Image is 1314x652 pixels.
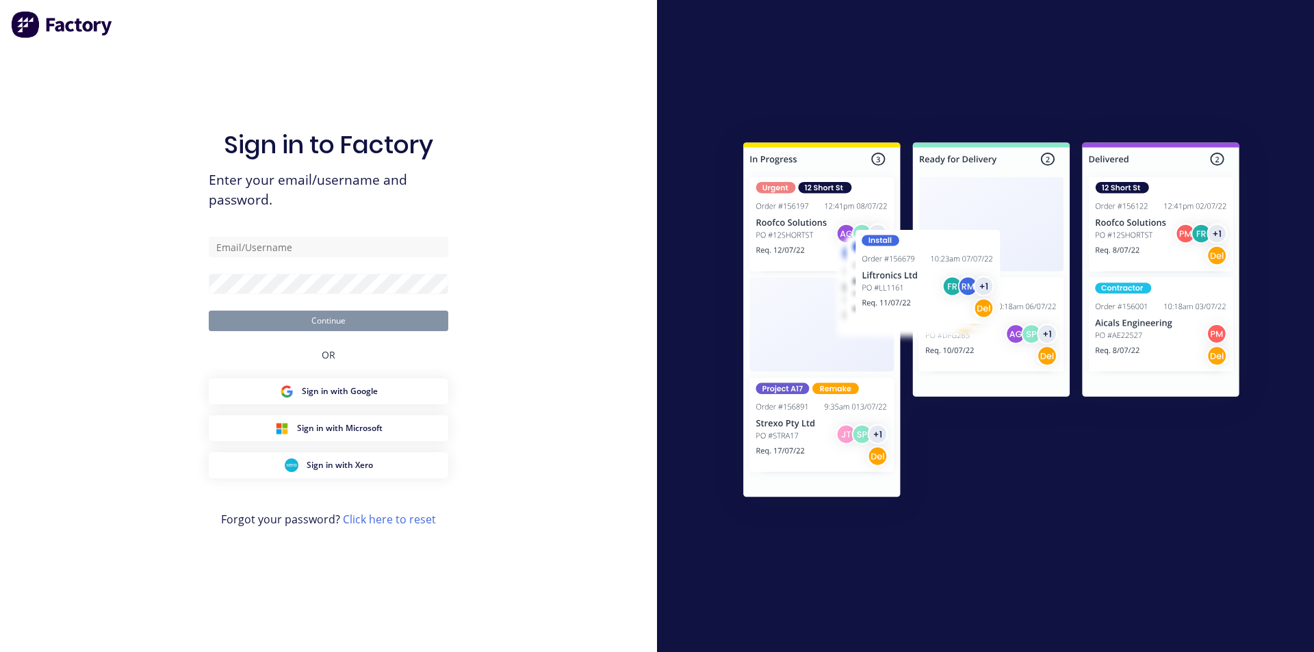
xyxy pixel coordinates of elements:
img: Microsoft Sign in [275,421,289,435]
img: Google Sign in [280,384,294,398]
input: Email/Username [209,237,448,257]
span: Enter your email/username and password. [209,170,448,210]
span: Sign in with Xero [307,459,373,471]
span: Sign in with Microsoft [297,422,383,434]
button: Microsoft Sign inSign in with Microsoft [209,415,448,441]
img: Xero Sign in [285,458,298,472]
button: Xero Sign inSign in with Xero [209,452,448,478]
a: Click here to reset [343,512,436,527]
button: Continue [209,311,448,331]
span: Sign in with Google [302,385,378,397]
img: Factory [11,11,114,38]
span: Forgot your password? [221,511,436,527]
button: Google Sign inSign in with Google [209,378,448,404]
h1: Sign in to Factory [224,130,433,159]
div: OR [322,331,335,378]
img: Sign in [713,115,1270,530]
